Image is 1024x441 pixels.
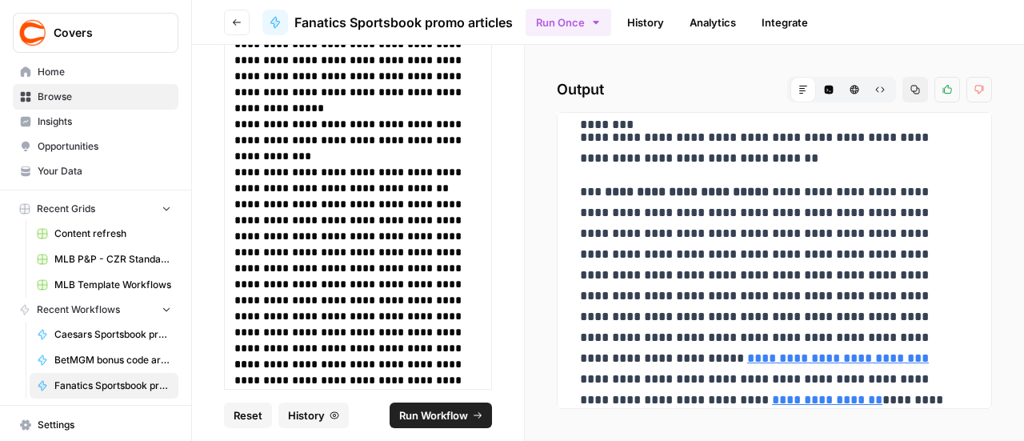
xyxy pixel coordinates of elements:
button: Reset [224,403,272,428]
img: Covers Logo [18,18,47,47]
a: Settings [13,412,178,438]
span: Recent Workflows [37,303,120,317]
a: Caesars Sportsbook promo code articles [30,322,178,347]
h2: Output [557,77,992,102]
span: Insights [38,114,171,129]
a: Content refresh [30,221,178,247]
span: Run Workflow [399,407,468,423]
span: Caesars Sportsbook promo code articles [54,327,171,342]
a: BetMGM bonus code articles [30,347,178,373]
span: Recent Grids [37,202,95,216]
a: History [618,10,674,35]
a: Integrate [752,10,818,35]
span: Settings [38,418,171,432]
a: Opportunities [13,134,178,159]
button: History [278,403,349,428]
button: Run Once [526,9,611,36]
span: Opportunities [38,139,171,154]
span: Fanatics Sportsbook promo articles [54,379,171,393]
button: Workspace: Covers [13,13,178,53]
span: History [288,407,325,423]
a: Your Data [13,158,178,184]
a: Home [13,59,178,85]
span: Covers [54,25,150,41]
a: MLB P&P - CZR Standard (Production) Grid [30,247,178,272]
a: Analytics [680,10,746,35]
span: Fanatics Sportsbook promo articles [294,13,513,32]
span: BetMGM bonus code articles [54,353,171,367]
span: Your Data [38,164,171,178]
button: Run Workflow [390,403,492,428]
button: Recent Workflows [13,298,178,322]
a: Browse [13,84,178,110]
span: MLB Template Workflows [54,278,171,292]
span: Reset [234,407,262,423]
a: Fanatics Sportsbook promo articles [262,10,513,35]
span: Home [38,65,171,79]
span: Content refresh [54,227,171,241]
a: Fanatics Sportsbook promo articles [30,373,178,399]
button: Recent Grids [13,197,178,221]
span: MLB P&P - CZR Standard (Production) Grid [54,252,171,267]
span: Browse [38,90,171,104]
a: Insights [13,109,178,134]
a: MLB Template Workflows [30,272,178,298]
